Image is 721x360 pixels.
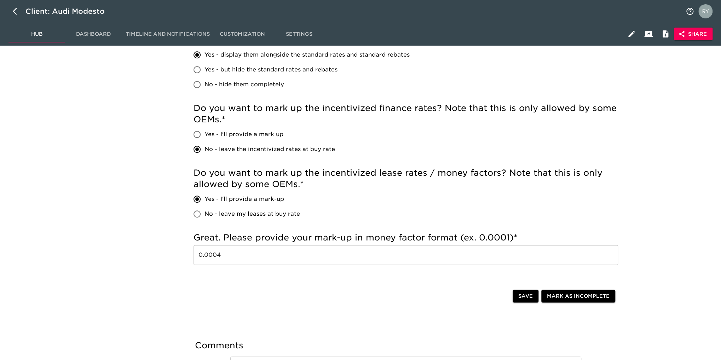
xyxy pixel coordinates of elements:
span: Share [680,30,707,39]
span: Yes - I'll provide a mark-up [204,195,284,203]
span: Yes - I'll provide a mark up [204,130,283,139]
button: Mark as Incomplete [541,290,615,303]
span: Timeline and Notifications [126,30,210,39]
span: Save [518,292,533,301]
span: Yes - display them alongside the standard rates and standard rebates [204,51,410,59]
h5: Comments [195,340,617,351]
span: No - leave my leases at buy rate [204,210,300,218]
button: Internal Notes and Comments [657,25,674,42]
span: No - hide them completely [204,80,284,89]
span: Dashboard [69,30,117,39]
span: Hub [13,30,61,39]
h5: Great. Please provide your mark-up in money factor format (ex. 0.0001) [194,232,618,243]
div: Client: Audi Modesto [25,6,115,17]
button: notifications [681,3,698,20]
span: Settings [275,30,323,39]
button: Share [674,28,713,41]
button: Save [513,290,538,303]
span: Mark as Incomplete [547,292,610,301]
button: Client View [640,25,657,42]
img: Profile [698,4,713,18]
button: Edit Hub [623,25,640,42]
h5: Do you want to mark up the incentivized finance rates? Note that this is only allowed by some OEMs. [194,103,618,125]
span: Customization [218,30,266,39]
span: No - leave the incentivized rates at buy rate [204,145,335,153]
h5: Do you want to mark up the incentivized lease rates / money factors? Note that this is only allow... [194,167,618,190]
span: Yes - but hide the standard rates and rebates [204,65,338,74]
